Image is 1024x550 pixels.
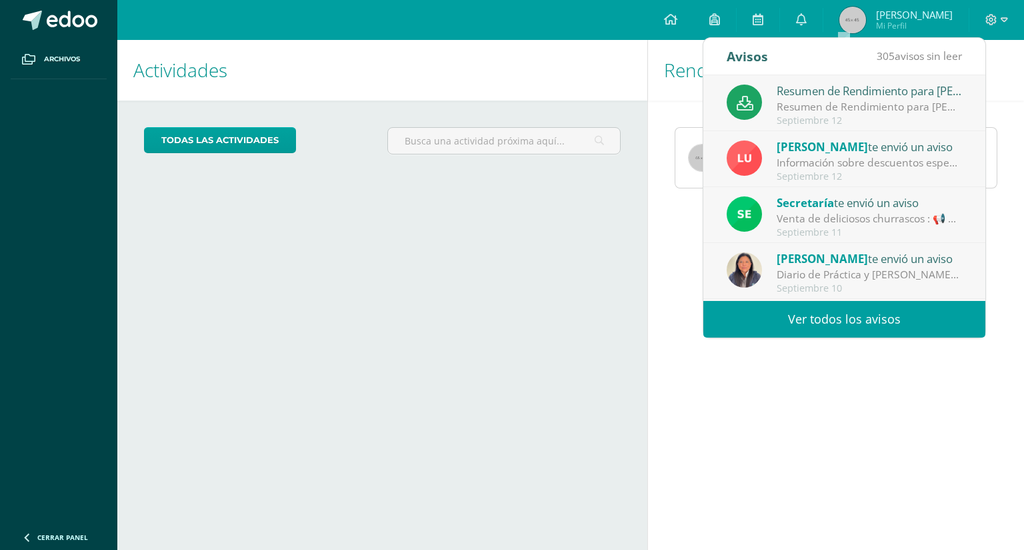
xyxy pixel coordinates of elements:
[777,194,962,211] div: te envió un aviso
[777,155,962,170] div: Información sobre descuentos especiales - Todos los grados: Buen día estimados padres de familia....
[144,127,296,153] a: todas las Actividades
[703,301,985,338] a: Ver todos los avisos
[777,211,962,226] div: Venta de deliciosos churrascos : 📢 Aviso Importante Se informa que el martes 16 estarán a la vent...
[11,40,107,79] a: Archivos
[727,38,768,75] div: Avisos
[777,139,868,154] span: [PERSON_NAME]
[44,54,80,65] span: Archivos
[777,250,962,267] div: te envió un aviso
[839,7,866,33] img: 45x45
[777,171,962,182] div: Septiembre 12
[777,138,962,155] div: te envió un aviso
[777,82,962,99] div: Resumen de Rendimiento para [PERSON_NAME]
[727,196,762,232] img: 458d5f1a9dcc7b61d11f682b7cb5dbf4.png
[388,128,619,154] input: Busca una actividad próxima aquí...
[664,40,1008,101] h1: Rendimiento de mis hijos
[689,144,715,171] img: 65x65
[777,227,962,238] div: Septiembre 11
[727,140,762,176] img: 5e9a15aa805efbf1b7537bc14e88b61e.png
[727,252,762,288] img: 2e1dde6dc51579769957482a7e3bd52d.png
[777,99,962,115] div: Resumen de Rendimiento para [PERSON_NAME]
[133,40,631,101] h1: Actividades
[876,20,953,31] span: Mi Perfil
[37,533,88,542] span: Cerrar panel
[777,251,868,266] span: [PERSON_NAME]
[777,195,834,210] span: Secretaría
[777,115,962,127] div: Septiembre 12
[777,267,962,282] div: Diario de Práctica y Tarea : ¡Buenas tardes! Trabajar páginas P 173 y P 174. Se adjuntan ejemplos...
[876,8,953,21] span: [PERSON_NAME]
[877,49,895,63] span: 305
[777,283,962,294] div: Septiembre 10
[877,49,962,63] span: avisos sin leer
